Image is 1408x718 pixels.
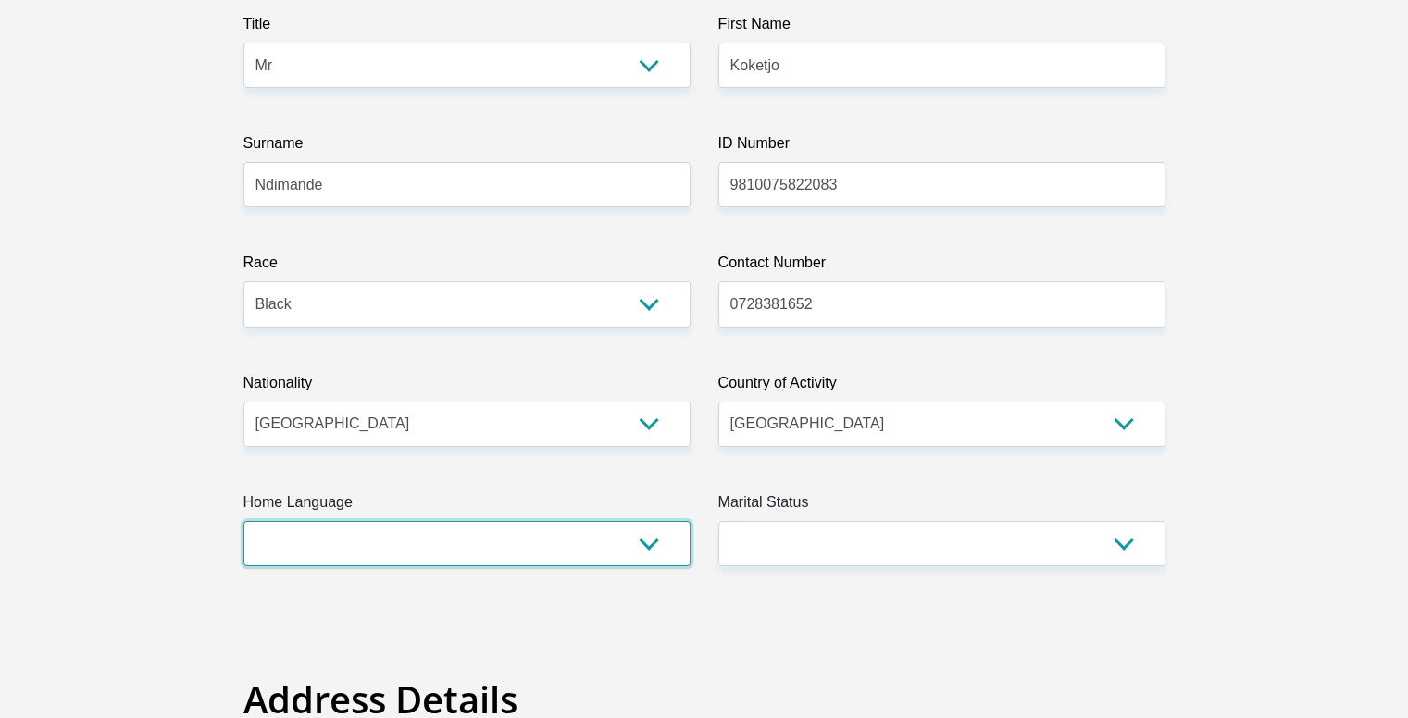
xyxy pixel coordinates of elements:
input: Surname [243,162,691,207]
input: First Name [718,43,1165,88]
label: Country of Activity [718,372,1165,402]
label: First Name [718,13,1165,43]
label: Nationality [243,372,691,402]
label: Contact Number [718,252,1165,281]
label: Surname [243,132,691,162]
input: ID Number [718,162,1165,207]
label: ID Number [718,132,1165,162]
label: Race [243,252,691,281]
label: Home Language [243,491,691,521]
input: Contact Number [718,281,1165,327]
label: Title [243,13,691,43]
label: Marital Status [718,491,1165,521]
